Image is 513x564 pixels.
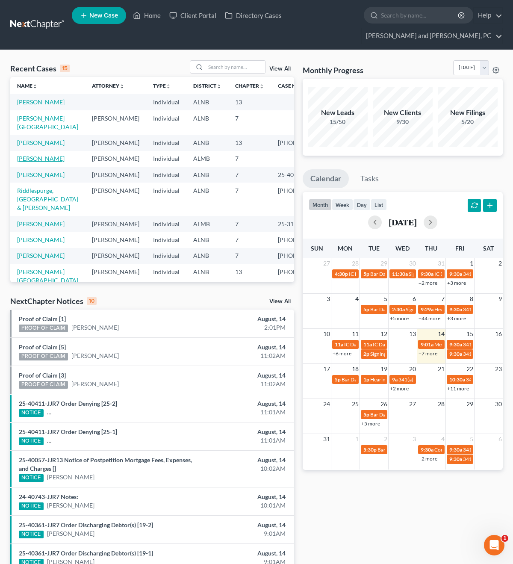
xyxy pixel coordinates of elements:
span: 21 [437,364,445,374]
div: NOTICE [19,409,44,417]
span: 4 [354,294,360,304]
span: Hearing for [PERSON_NAME] [370,376,437,383]
span: 30 [494,399,503,409]
input: Search by name... [381,7,459,23]
span: 29 [466,399,474,409]
a: Home [129,8,165,23]
div: 15 [60,65,70,72]
a: +7 more [419,350,437,357]
td: [PERSON_NAME] [85,232,146,248]
a: +2 more [419,455,437,462]
div: 2:01PM [202,323,286,332]
div: NOTICE [19,437,44,445]
span: Thu [425,245,437,252]
button: day [353,199,371,210]
span: Bar Date for [PERSON_NAME] & [PERSON_NAME] [370,306,484,313]
span: 28 [437,399,445,409]
span: 22 [466,364,474,374]
div: New Clients [373,108,433,118]
div: 9:01AM [202,529,286,538]
i: unfold_more [32,84,38,89]
td: [PERSON_NAME] [85,264,146,288]
span: 5p [335,376,341,383]
td: 25-40996 [271,167,338,183]
a: Chapterunfold_more [235,83,264,89]
span: 3 [412,434,417,444]
td: 7 [228,110,271,135]
iframe: Intercom live chat [484,535,504,555]
a: [PERSON_NAME] [17,220,65,227]
span: 13 [408,329,417,339]
td: 7 [228,183,271,216]
div: PROOF OF CLAIM [19,325,68,332]
a: Attorneyunfold_more [92,83,124,89]
span: 5p [363,306,369,313]
span: 4:30p [335,271,348,277]
a: [PERSON_NAME] [17,171,65,178]
a: [PERSON_NAME][GEOGRAPHIC_DATA] [17,115,78,130]
span: 18 [351,364,360,374]
span: 26 [380,399,388,409]
div: 5/20 [438,118,498,126]
span: Bar Date for [PERSON_NAME] [370,411,439,418]
span: 20 [408,364,417,374]
td: ALMB [186,216,228,232]
a: Proof of Claim [5] [19,343,66,351]
div: Recent Cases [10,63,70,74]
span: 5p [363,411,369,418]
span: 9:30a [421,271,433,277]
td: [PERSON_NAME] [85,248,146,264]
div: NextChapter Notices [10,296,97,306]
span: 9:30a [421,446,433,453]
div: New Filings [438,108,498,118]
span: Wed [395,245,410,252]
td: 7 [228,151,271,167]
td: 25-31327 [271,216,338,232]
span: 9 [498,294,503,304]
span: IC Date for [PERSON_NAME] [344,341,410,348]
a: [PERSON_NAME] [17,98,65,106]
span: 23 [494,364,503,374]
span: 15 [466,329,474,339]
span: Signing Date for [PERSON_NAME] [370,351,447,357]
button: list [371,199,387,210]
span: 11 [351,329,360,339]
a: 24-40743-JJR7 Notes: [19,493,78,500]
div: NOTICE [19,502,44,510]
td: [PHONE_NUMBER] [271,248,338,264]
div: 11:02AM [202,351,286,360]
td: ALMB [186,151,228,167]
a: +2 more [390,385,409,392]
a: +3 more [447,315,466,322]
span: IC Date for [PERSON_NAME] [349,271,414,277]
a: Typeunfold_more [153,83,171,89]
span: 2:30a [392,306,405,313]
td: ALNB [186,135,228,151]
a: Client Portal [165,8,221,23]
a: [PERSON_NAME] [71,380,119,388]
div: 11:01AM [202,408,286,416]
button: month [309,199,332,210]
span: Sat [483,245,494,252]
td: 7 [228,232,271,248]
span: 8 [469,294,474,304]
span: 1 [469,258,474,269]
span: 2 [383,434,388,444]
a: Districtunfold_more [193,83,221,89]
span: 5 [383,294,388,304]
div: August, 14 [202,315,286,323]
td: [PERSON_NAME] [85,151,146,167]
a: +11 more [447,385,469,392]
span: 3 [326,294,331,304]
span: 9:30a [449,446,462,453]
span: 7 [440,294,445,304]
span: 16 [494,329,503,339]
button: week [332,199,353,210]
h3: Monthly Progress [303,65,363,75]
td: Individual [146,94,186,110]
div: August, 14 [202,456,286,464]
a: +3 more [447,280,466,286]
h2: [DATE] [389,218,417,227]
span: Signing Date for [PERSON_NAME] [409,271,485,277]
td: Individual [146,135,186,151]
